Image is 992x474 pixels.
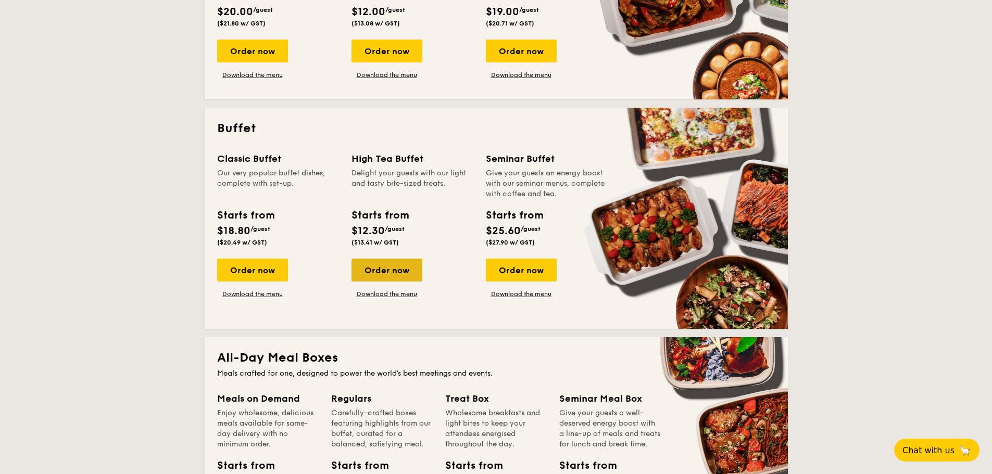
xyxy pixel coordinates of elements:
span: ($27.90 w/ GST) [486,239,535,246]
div: Starts from [486,208,543,223]
a: Download the menu [217,290,288,298]
button: Chat with us🦙 [894,439,980,462]
div: Starts from [351,208,408,223]
div: Starts from [559,458,606,473]
div: Seminar Buffet [486,151,608,166]
div: Starts from [445,458,492,473]
div: Order now [486,259,557,281]
span: /guest [385,225,405,233]
span: /guest [521,225,541,233]
div: Carefully-crafted boxes featuring highlights from our buffet, curated for a balanced, satisfying ... [331,408,433,450]
div: Classic Buffet [217,151,339,166]
span: ($13.41 w/ GST) [351,239,399,246]
span: /guest [253,6,273,14]
div: Order now [351,259,422,281]
span: $25.60 [486,225,521,237]
div: Order now [351,40,422,62]
div: Starts from [217,208,274,223]
div: Delight your guests with our light and tasty bite-sized treats. [351,168,473,199]
div: Enjoy wholesome, delicious meals available for same-day delivery with no minimum order. [217,408,319,450]
a: Download the menu [217,71,288,79]
a: Download the menu [486,71,557,79]
span: $12.30 [351,225,385,237]
div: Our very popular buffet dishes, complete with set-up. [217,168,339,199]
div: Seminar Meal Box [559,391,661,406]
div: Regulars [331,391,433,406]
span: Chat with us [902,445,955,455]
span: /guest [385,6,405,14]
div: High Tea Buffet [351,151,473,166]
div: Wholesome breakfasts and light bites to keep your attendees energised throughout the day. [445,408,547,450]
span: ($20.71 w/ GST) [486,20,534,27]
div: Order now [217,259,288,281]
div: Order now [486,40,557,62]
a: Download the menu [486,290,557,298]
h2: Buffet [217,120,775,137]
div: Meals on Demand [217,391,319,406]
a: Download the menu [351,71,422,79]
span: ($13.08 w/ GST) [351,20,400,27]
span: ($20.49 w/ GST) [217,239,267,246]
div: Starts from [331,458,378,473]
span: 🦙 [959,444,971,456]
span: $19.00 [486,6,519,18]
div: Starts from [217,458,264,473]
div: Give your guests an energy boost with our seminar menus, complete with coffee and tea. [486,168,608,199]
h2: All-Day Meal Boxes [217,350,775,366]
div: Treat Box [445,391,547,406]
div: Meals crafted for one, designed to power the world's best meetings and events. [217,368,775,379]
span: $20.00 [217,6,253,18]
span: $18.80 [217,225,250,237]
div: Give your guests a well-deserved energy boost with a line-up of meals and treats for lunch and br... [559,408,661,450]
span: ($21.80 w/ GST) [217,20,266,27]
span: /guest [250,225,270,233]
span: $12.00 [351,6,385,18]
span: /guest [519,6,539,14]
a: Download the menu [351,290,422,298]
div: Order now [217,40,288,62]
